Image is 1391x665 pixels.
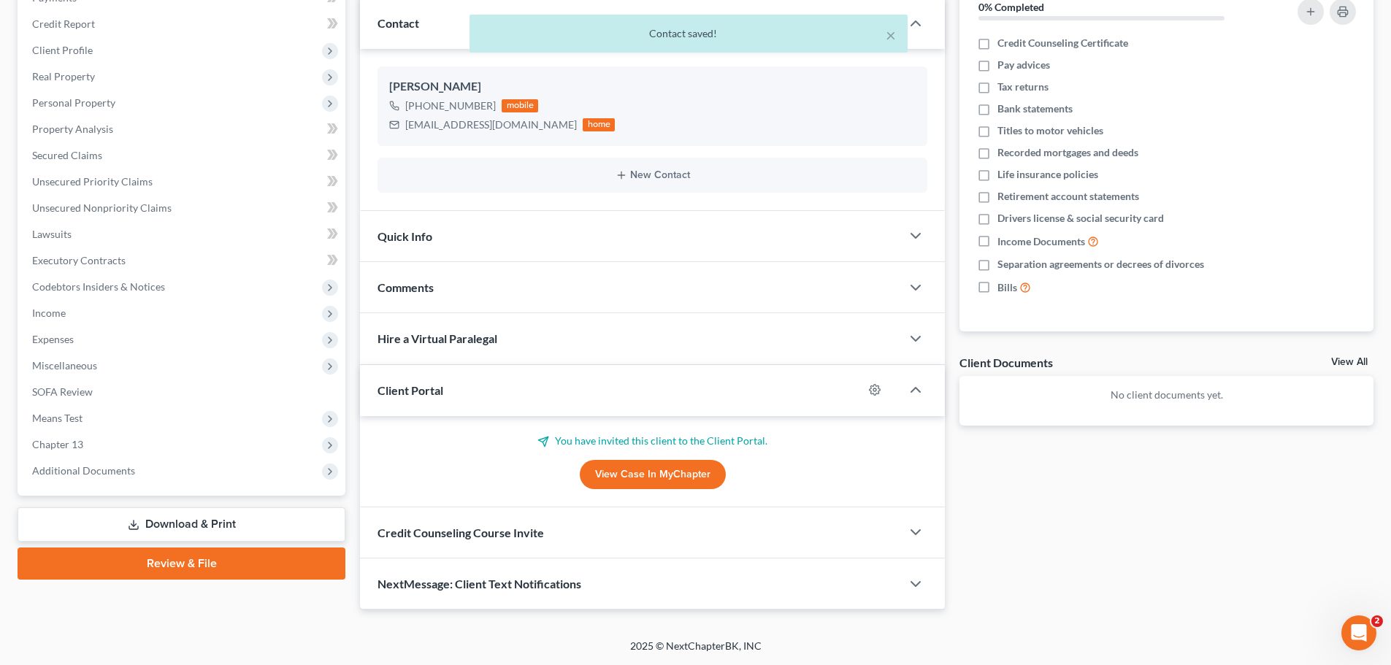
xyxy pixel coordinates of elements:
a: SOFA Review [20,379,345,405]
div: Client Documents [959,355,1053,370]
span: Recorded mortgages and deeds [997,145,1138,160]
a: Property Analysis [20,116,345,142]
span: Bills [997,280,1017,295]
span: Tax returns [997,80,1049,94]
span: Credit Counseling Course Invite [378,526,544,539]
span: Executory Contracts [32,254,126,266]
span: Real Property [32,70,95,82]
span: Retirement account statements [997,189,1139,204]
a: Review & File [18,547,345,580]
span: Miscellaneous [32,359,97,372]
span: Comments [378,280,434,294]
span: Separation agreements or decrees of divorces [997,257,1204,272]
span: Client Portal [378,383,443,397]
span: Income Documents [997,234,1085,249]
span: Chapter 13 [32,438,83,450]
span: Pay advices [997,58,1050,72]
span: Expenses [32,333,74,345]
div: [PERSON_NAME] [389,78,916,96]
span: Unsecured Nonpriority Claims [32,201,172,214]
a: Executory Contracts [20,247,345,274]
span: Bank statements [997,101,1073,116]
span: SOFA Review [32,385,93,398]
p: No client documents yet. [971,388,1362,402]
span: Property Analysis [32,123,113,135]
button: New Contact [389,169,916,181]
button: × [886,26,896,44]
span: Codebtors Insiders & Notices [32,280,165,293]
a: View Case in MyChapter [580,460,726,489]
span: Income [32,307,66,319]
span: Titles to motor vehicles [997,123,1103,138]
span: NextMessage: Client Text Notifications [378,577,581,591]
span: Quick Info [378,229,432,243]
a: View All [1331,357,1368,367]
span: Means Test [32,412,83,424]
span: 2 [1371,615,1383,627]
strong: 0% Completed [978,1,1044,13]
iframe: Intercom live chat [1341,615,1376,650]
p: You have invited this client to the Client Portal. [378,434,927,448]
span: Life insurance policies [997,167,1098,182]
a: Lawsuits [20,221,345,247]
span: Unsecured Priority Claims [32,175,153,188]
div: home [583,118,615,131]
div: Contact saved! [481,26,896,41]
a: Unsecured Priority Claims [20,169,345,195]
span: Drivers license & social security card [997,211,1164,226]
a: Unsecured Nonpriority Claims [20,195,345,221]
span: Additional Documents [32,464,135,477]
div: mobile [502,99,538,112]
span: Lawsuits [32,228,72,240]
a: Download & Print [18,507,345,542]
span: Secured Claims [32,149,102,161]
a: Secured Claims [20,142,345,169]
a: Credit Report [20,11,345,37]
div: [PHONE_NUMBER] [405,99,496,113]
span: Personal Property [32,96,115,109]
div: [EMAIL_ADDRESS][DOMAIN_NAME] [405,118,577,132]
span: Hire a Virtual Paralegal [378,331,497,345]
div: 2025 © NextChapterBK, INC [280,639,1112,665]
